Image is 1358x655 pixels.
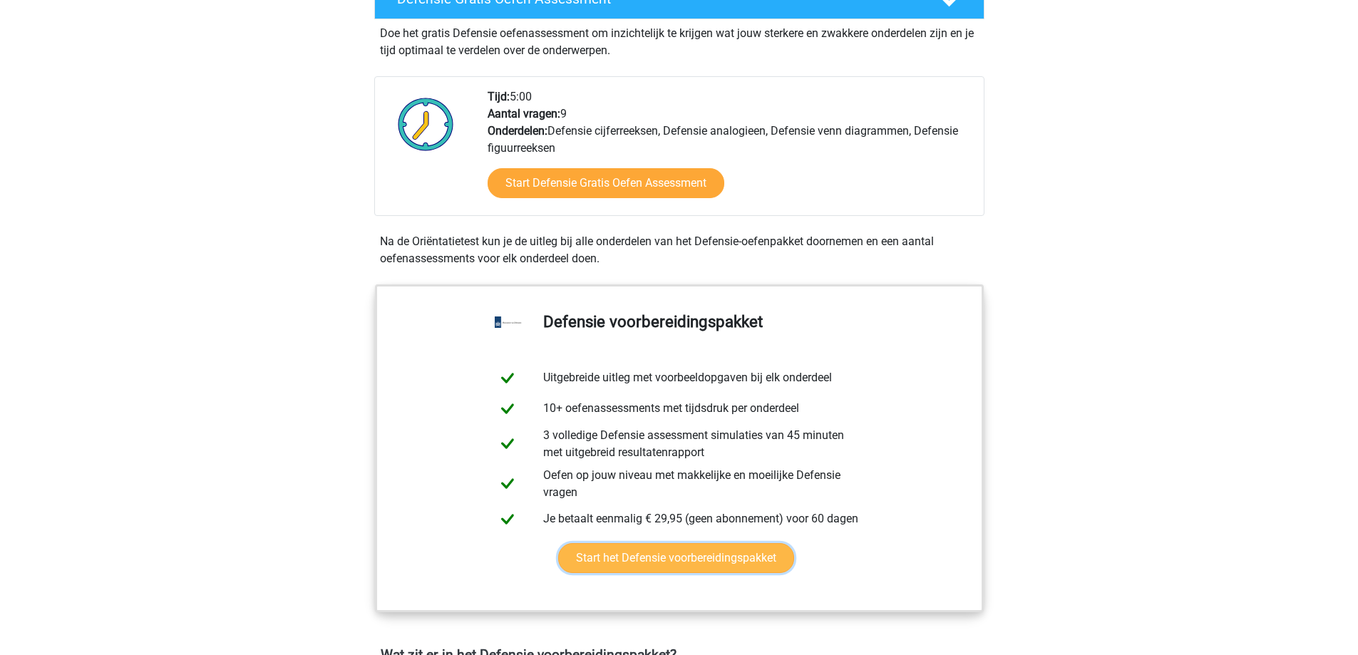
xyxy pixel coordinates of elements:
[477,88,983,215] div: 5:00 9 Defensie cijferreeksen, Defensie analogieen, Defensie venn diagrammen, Defensie figuurreeksen
[390,88,462,160] img: Klok
[374,19,984,59] div: Doe het gratis Defensie oefenassessment om inzichtelijk te krijgen wat jouw sterkere en zwakkere ...
[374,233,984,267] div: Na de Oriëntatietest kun je de uitleg bij alle onderdelen van het Defensie-oefenpakket doornemen ...
[488,107,560,120] b: Aantal vragen:
[488,124,547,138] b: Onderdelen:
[488,90,510,103] b: Tijd:
[488,168,724,198] a: Start Defensie Gratis Oefen Assessment
[558,543,794,573] a: Start het Defensie voorbereidingspakket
